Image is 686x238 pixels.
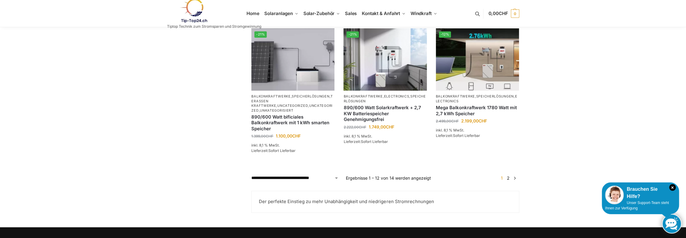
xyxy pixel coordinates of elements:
[436,128,519,133] p: inkl. 8,1 % MwSt.
[303,11,335,16] span: Solar-Zubehör
[411,11,432,16] span: Windkraft
[343,125,366,129] bdi: 2.222,00
[359,125,366,129] span: CHF
[345,11,357,16] span: Sales
[251,28,334,91] img: ASE 1000 Batteriespeicher
[343,139,388,144] span: Lieferzeit:
[605,201,669,210] span: Unser Support-Team steht Ihnen zur Verfügung
[343,94,383,98] a: Balkonkraftwerke
[436,94,519,104] p: , ,
[251,94,290,98] a: Balkonkraftwerke
[292,133,301,138] span: CHF
[499,11,508,16] span: CHF
[505,175,511,181] a: Seite 2
[476,94,514,98] a: Speicherlösungen
[251,114,334,132] a: 890/600 Watt bificiales Balkonkraftwerk mit 1 kWh smarten Speicher
[269,148,296,153] span: Sofort Lieferbar
[479,118,487,123] span: CHF
[343,94,427,104] p: , ,
[251,94,333,108] a: Terassen Kraftwerke
[343,134,427,139] p: inkl. 8,1 % MwSt.
[276,133,301,138] bdi: 1.100,00
[292,94,329,98] a: Speicherlösungen
[451,119,459,123] span: CHF
[436,94,517,103] a: Electronics
[384,94,409,98] a: Electronics
[343,105,427,122] a: 890/600 Watt Solarkraftwerk + 2,7 KW Batteriespeicher Genehmigungsfrei
[497,175,519,181] nav: Produkt-Seitennummerierung
[266,134,273,138] span: CHF
[277,104,308,108] a: Uncategorized
[251,94,334,113] p: , , , , ,
[605,186,676,200] div: Brauchen Sie Hilfe?
[436,28,519,91] img: Solaranlage mit 2,7 KW Batteriespeicher Genehmigungsfrei
[259,198,511,205] p: Der perfekte Einstieg zu mehr Unabhängigkeit und niedrigeren Stromrechnungen
[260,108,293,113] a: Unkategorisiert
[511,9,519,18] span: 0
[453,133,480,138] span: Sofort Lieferbar
[343,28,427,91] img: Steckerkraftwerk mit 2,7kwh-Speicher
[368,124,394,129] bdi: 1.749,00
[361,139,388,144] span: Sofort Lieferbar
[343,28,427,91] a: -21%Steckerkraftwerk mit 2,7kwh-Speicher
[436,105,519,116] a: Mega Balkonkraftwerk 1780 Watt mit 2,7 kWh Speicher
[251,28,334,91] a: -21%ASE 1000 Batteriespeicher
[436,94,475,98] a: Balkonkraftwerke
[251,104,333,112] a: Uncategorized
[343,94,426,103] a: Speicherlösungen
[669,184,676,191] i: Schließen
[499,175,504,181] span: Seite 1
[167,25,261,28] p: Tiptop Technik zum Stromsparen und Stromgewinnung
[488,11,508,16] span: 0,00
[512,175,517,181] a: →
[436,119,459,123] bdi: 2.499,00
[264,11,293,16] span: Solaranlagen
[251,134,273,138] bdi: 1.399,00
[251,148,296,153] span: Lieferzeit:
[461,118,487,123] bdi: 2.199,00
[436,28,519,91] a: -12%Solaranlage mit 2,7 KW Batteriespeicher Genehmigungsfrei
[605,186,624,204] img: Customer service
[362,11,400,16] span: Kontakt & Anfahrt
[436,133,480,138] span: Lieferzeit:
[251,175,339,181] select: Shop-Reihenfolge
[346,175,431,181] p: Ergebnisse 1 – 12 von 14 werden angezeigt
[251,143,334,148] p: inkl. 8,1 % MwSt.
[488,5,519,23] a: 0,00CHF 0
[386,124,394,129] span: CHF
